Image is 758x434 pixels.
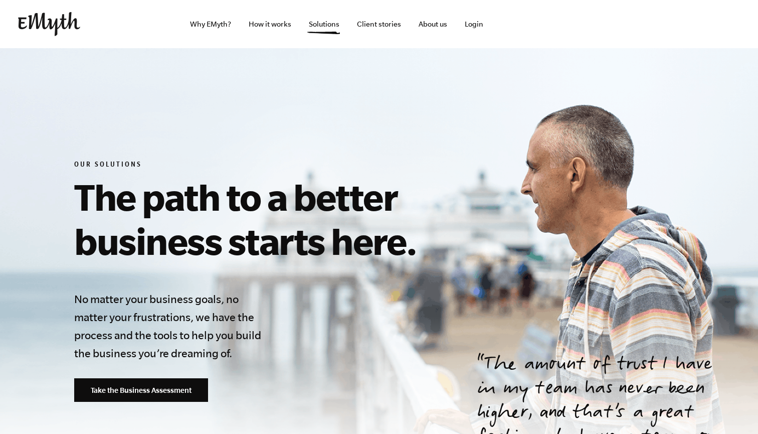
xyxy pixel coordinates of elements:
[74,290,267,362] h4: No matter your business goals, no matter your frustrations, we have the process and the tools to ...
[18,12,80,36] img: EMyth
[74,378,208,402] a: Take the Business Assessment
[74,175,531,263] h1: The path to a better business starts here.
[524,13,630,35] iframe: Embedded CTA
[708,386,758,434] iframe: Chat Widget
[74,161,531,171] h6: Our Solutions
[635,13,740,35] iframe: Embedded CTA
